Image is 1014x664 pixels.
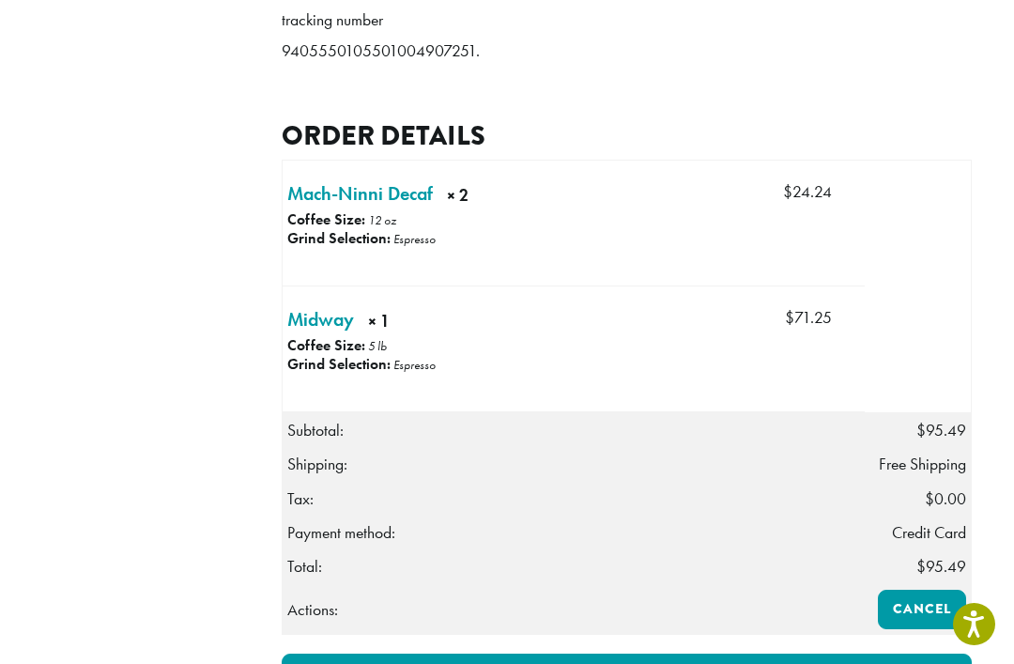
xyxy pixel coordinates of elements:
[368,338,387,354] p: 5 lb
[287,179,433,208] a: Mach-Ninni Decaf
[287,209,365,229] strong: Coffee Size:
[283,412,866,447] th: Subtotal:
[785,307,832,328] bdi: 71.25
[916,420,966,440] span: 95.49
[368,309,443,338] strong: × 1
[878,590,966,629] a: Cancel order 357711
[447,183,545,212] strong: × 2
[283,447,866,481] th: Shipping:
[393,231,436,247] p: Espresso
[925,488,934,509] span: $
[287,335,365,355] strong: Coffee Size:
[916,556,966,577] span: 95.49
[393,357,436,373] p: Espresso
[783,181,832,202] bdi: 24.24
[287,354,391,374] strong: Grind Selection:
[283,584,866,634] th: Actions:
[925,488,966,509] span: 0.00
[785,307,794,328] span: $
[783,181,792,202] span: $
[282,119,972,152] h2: Order details
[287,228,391,248] strong: Grind Selection:
[283,516,866,549] th: Payment method:
[283,482,866,516] th: Tax:
[865,516,971,549] td: Credit Card
[283,549,866,584] th: Total:
[287,305,354,333] a: Midway
[916,420,926,440] span: $
[865,447,971,481] td: Free Shipping
[916,556,926,577] span: $
[368,212,396,228] p: 12 oz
